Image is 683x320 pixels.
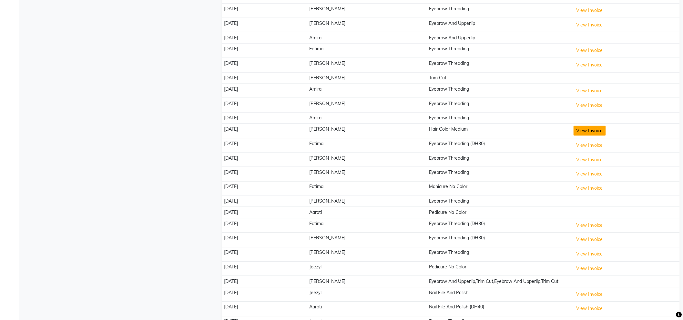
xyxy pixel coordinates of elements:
td: [DATE] [222,218,307,233]
td: [DATE] [222,181,307,196]
button: View Invoice [574,140,606,150]
td: [DATE] [222,207,307,218]
td: [PERSON_NAME] [307,72,427,84]
td: Eyebrow And Upperlip [427,18,572,32]
td: [DATE] [222,98,307,113]
td: Manicure No Color [427,181,572,196]
td: [PERSON_NAME] [307,98,427,113]
button: View Invoice [574,249,606,259]
button: View Invoice [574,290,606,300]
td: [DATE] [222,58,307,72]
td: Trim Cut [427,72,572,84]
td: Pedicure No Color [427,207,572,218]
button: View Invoice [574,264,606,274]
button: View Invoice [574,169,606,179]
td: Eyebrow Threading (DH30) [427,218,572,233]
td: Fatima [307,138,427,153]
button: View Invoice [574,221,606,231]
td: Eyebrow Threading [427,84,572,98]
td: Eyebrow Threading [427,153,572,167]
td: Eyebrow And Upperlip [427,32,572,44]
button: View Invoice [574,45,606,55]
td: [DATE] [222,124,307,138]
td: Eyebrow Threading (DH30) [427,138,572,153]
td: [PERSON_NAME] [307,167,427,182]
td: [DATE] [222,233,307,247]
td: [DATE] [222,153,307,167]
td: [DATE] [222,138,307,153]
td: [DATE] [222,112,307,124]
td: [PERSON_NAME] [307,3,427,18]
button: View Invoice [574,235,606,245]
td: Eyebrow Threading (DH30) [427,233,572,247]
td: Amira [307,112,427,124]
td: Amira [307,32,427,44]
td: [PERSON_NAME] [307,196,427,207]
td: Aarati [307,207,427,218]
td: [DATE] [222,18,307,32]
button: View Invoice [574,100,606,110]
td: Aarati [307,302,427,316]
td: [PERSON_NAME] [307,247,427,262]
td: [DATE] [222,262,307,276]
td: Eyebrow And Upperlip,Trim Cut,Eyebrow And Upperlip,Trim Cut [427,276,572,287]
td: Jeezyl [307,262,427,276]
td: Nail File And Polish [427,287,572,302]
td: [PERSON_NAME] [307,153,427,167]
td: [DATE] [222,247,307,262]
td: [DATE] [222,84,307,98]
button: View Invoice [574,155,606,165]
td: Hair Color Medium [427,124,572,138]
td: [DATE] [222,32,307,44]
td: [PERSON_NAME] [307,276,427,287]
button: View Invoice [574,5,606,15]
td: Eyebrow Threading [427,3,572,18]
td: Fatima [307,181,427,196]
td: Eyebrow Threading [427,167,572,182]
button: View Invoice [574,304,606,314]
td: [DATE] [222,196,307,207]
td: Eyebrow Threading [427,112,572,124]
td: Eyebrow Threading [427,44,572,58]
td: Fatima [307,218,427,233]
td: Pedicure No Color [427,262,572,276]
td: Eyebrow Threading [427,58,572,72]
td: [DATE] [222,276,307,287]
button: View Invoice [574,184,606,194]
button: View Invoice [574,20,606,30]
td: [DATE] [222,167,307,182]
td: [DATE] [222,287,307,302]
td: Amira [307,84,427,98]
td: Nail File And Polish (DH40) [427,302,572,316]
td: [DATE] [222,3,307,18]
button: View Invoice [574,126,606,136]
td: [PERSON_NAME] [307,124,427,138]
td: [DATE] [222,44,307,58]
td: Eyebrow Threading [427,98,572,113]
td: Eyebrow Threading [427,196,572,207]
td: [DATE] [222,302,307,316]
td: [PERSON_NAME] [307,58,427,72]
button: View Invoice [574,60,606,70]
td: Fatima [307,44,427,58]
td: Jeezyl [307,287,427,302]
td: [DATE] [222,72,307,84]
td: Eyebrow Threading [427,247,572,262]
td: [PERSON_NAME] [307,18,427,32]
button: View Invoice [574,86,606,96]
td: [PERSON_NAME] [307,233,427,247]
